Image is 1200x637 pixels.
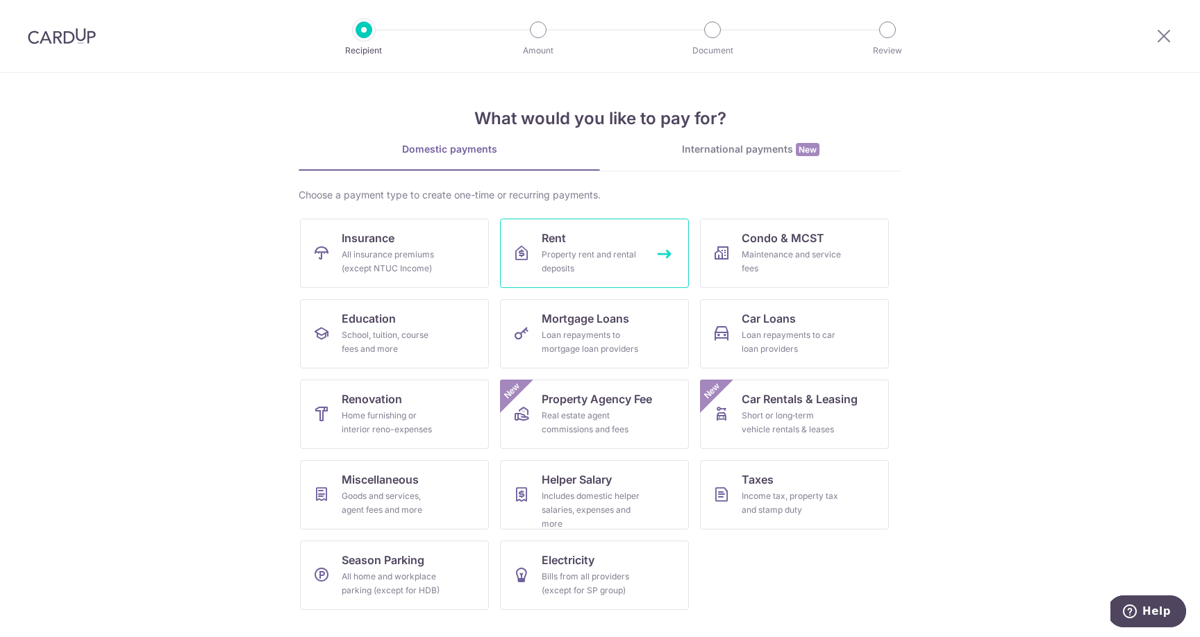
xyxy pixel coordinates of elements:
[300,541,489,610] a: Season ParkingAll home and workplace parking (except for HDB)
[342,248,442,275] div: All insurance premiums (except NTUC Income)
[700,460,889,529] a: TaxesIncome tax, property tax and stamp duty
[300,380,489,449] a: RenovationHome furnishing or interior reno-expenses
[299,106,901,131] h4: What would you like to pay for?
[742,391,858,407] span: Car Rentals & Leasing
[300,299,489,368] a: EducationSchool, tuition, course fees and more
[542,471,612,488] span: Helper Salary
[342,471,419,488] span: Miscellaneous
[32,10,60,22] span: Help
[701,380,724,402] span: New
[796,143,819,156] span: New
[742,471,774,488] span: Taxes
[600,142,901,157] div: International payments
[542,310,629,327] span: Mortgage Loans
[542,230,566,246] span: Rent
[542,489,642,531] div: Includes domestic helper salaries, expenses and more
[342,409,442,436] div: Home furnishing or interior reno-expenses
[299,188,901,202] div: Choose a payment type to create one-time or recurring payments.
[342,328,442,356] div: School, tuition, course fees and more
[501,380,524,402] span: New
[742,248,842,275] div: Maintenance and service fees
[342,570,442,597] div: All home and workplace parking (except for HDB)
[500,541,689,610] a: ElectricityBills from all providers (except for SP group)
[542,328,642,356] div: Loan repayments to mortgage loan providers
[742,409,842,436] div: Short or long‑term vehicle rentals & leases
[700,380,889,449] a: Car Rentals & LeasingShort or long‑term vehicle rentals & leasesNew
[500,460,689,529] a: Helper SalaryIncludes domestic helper salaries, expenses and more
[487,44,590,58] p: Amount
[542,248,642,275] div: Property rent and rental deposits
[342,230,394,246] span: Insurance
[28,28,96,44] img: CardUp
[1110,595,1186,630] iframe: Opens a widget where you can find more information
[700,219,889,288] a: Condo & MCSTMaintenance and service fees
[342,552,424,568] span: Season Parking
[342,489,442,517] div: Goods and services, agent fees and more
[299,142,600,156] div: Domestic payments
[542,570,642,597] div: Bills from all providers (except for SP group)
[542,391,652,407] span: Property Agency Fee
[742,310,796,327] span: Car Loans
[542,552,594,568] span: Electricity
[836,44,939,58] p: Review
[500,219,689,288] a: RentProperty rent and rental deposits
[312,44,415,58] p: Recipient
[300,219,489,288] a: InsuranceAll insurance premiums (except NTUC Income)
[500,380,689,449] a: Property Agency FeeReal estate agent commissions and feesNew
[700,299,889,368] a: Car LoansLoan repayments to car loan providers
[542,409,642,436] div: Real estate agent commissions and fees
[742,328,842,356] div: Loan repayments to car loan providers
[661,44,764,58] p: Document
[500,299,689,368] a: Mortgage LoansLoan repayments to mortgage loan providers
[742,489,842,517] div: Income tax, property tax and stamp duty
[342,310,396,327] span: Education
[342,391,402,407] span: Renovation
[742,230,824,246] span: Condo & MCST
[300,460,489,529] a: MiscellaneousGoods and services, agent fees and more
